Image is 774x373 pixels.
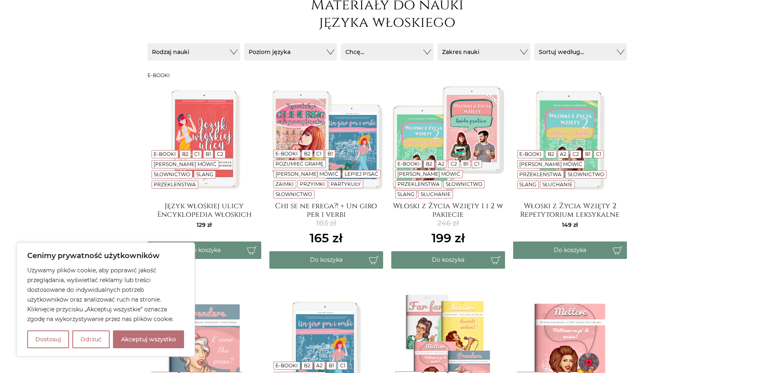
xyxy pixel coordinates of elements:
[147,43,240,60] button: Rodzaj nauki
[244,43,337,60] button: Poziom języka
[196,171,213,177] a: Slang
[27,330,69,348] button: Dostosuj
[113,330,184,348] button: Akceptuj wszystko
[519,181,536,188] a: Slang
[391,202,505,218] a: Włoski z Życia Wzięty 1 i 2 w pakiecie
[340,362,345,369] a: C1
[431,218,465,229] del: 246
[519,151,542,157] a: E-booki
[331,181,361,187] a: Partykuły
[147,73,627,78] h3: E-booki
[397,191,414,197] a: Slang
[154,161,217,167] a: [PERSON_NAME] mówić
[275,151,298,157] a: E-booki
[27,251,184,261] p: Cenimy prywatność użytkowników
[438,161,444,167] a: A2
[345,171,378,177] a: Lepiej pisać
[560,151,566,157] a: A2
[154,171,190,177] a: Słownictwo
[327,151,333,157] a: B1
[310,229,343,247] ins: 165
[275,181,294,187] a: Zaimki
[72,330,110,348] button: Odrzuć
[304,362,310,369] a: B2
[519,171,562,177] a: Przekleństwa
[316,362,323,369] a: A2
[572,151,579,157] a: C2
[217,151,223,157] a: C2
[397,181,440,187] a: Przekleństwa
[426,161,432,167] a: B2
[154,151,176,157] a: E-booki
[329,362,334,369] a: B1
[316,151,321,157] a: C1
[446,181,482,187] a: Słownictwo
[300,181,325,187] a: Przyimki
[275,191,312,197] a: Słownictwo
[269,251,383,269] button: Do koszyka
[513,202,627,218] a: Włoski z Życia Wzięty 2 Repetytorium leksykalne
[304,151,310,157] a: B2
[534,43,627,60] button: Sortuj według...
[147,202,261,218] a: Język włoskiej ulicy Encyklopedia włoskich wulgaryzmów
[147,241,261,259] button: Do koszyka
[154,181,196,188] a: Przekleństwa
[519,161,582,167] a: [PERSON_NAME] mówić
[421,191,451,197] a: Słuchanie
[182,151,189,157] a: B2
[568,171,604,177] a: Słownictwo
[513,241,627,259] button: Do koszyka
[397,161,420,167] a: E-booki
[194,151,199,157] a: C1
[27,265,184,324] p: Używamy plików cookie, aby poprawić jakość przeglądania, wyświetlać reklamy lub treści dostosowan...
[341,43,434,60] button: Chcę...
[474,161,479,167] a: C1
[542,181,572,188] a: Słuchanie
[562,221,578,229] span: 149
[451,161,457,167] a: C2
[548,151,554,157] a: B2
[206,151,211,157] a: B1
[463,161,468,167] a: B1
[275,362,298,369] a: E-booki
[269,202,383,218] a: Chi se ne frega?! + Un giro per i verbi
[197,221,212,229] span: 129
[438,43,530,60] button: Zakres nauki
[397,171,460,177] a: [PERSON_NAME] mówić
[275,171,338,177] a: [PERSON_NAME] mówić
[275,161,323,167] a: Rozumieć gramę
[596,151,601,157] a: C1
[585,151,590,157] a: B1
[310,218,343,229] del: 183
[431,229,465,247] ins: 199
[391,251,505,269] button: Do koszyka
